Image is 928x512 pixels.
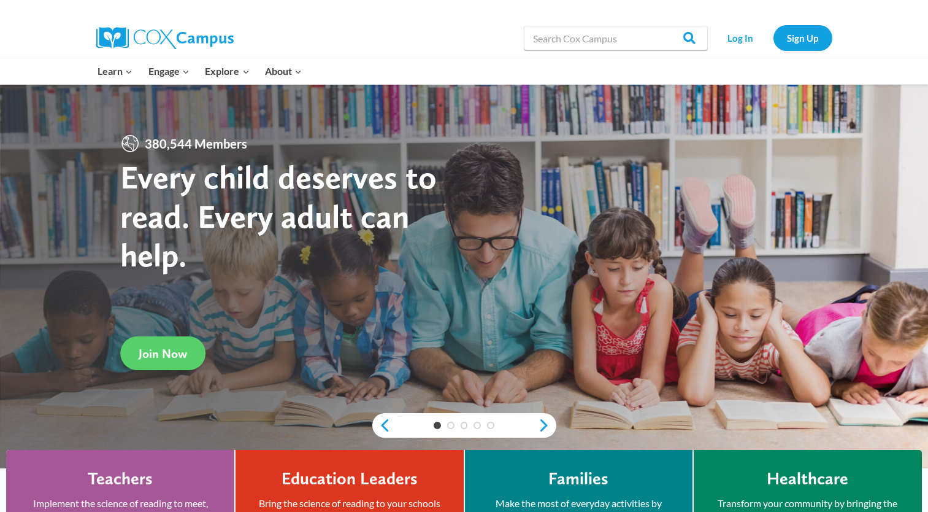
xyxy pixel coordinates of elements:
a: 3 [461,422,468,429]
h4: Education Leaders [282,468,418,489]
a: next [538,418,556,433]
span: Explore [205,63,249,79]
img: Cox Campus [96,27,234,49]
nav: Primary Navigation [90,58,310,84]
h4: Families [548,468,608,489]
input: Search Cox Campus [524,26,708,50]
a: 2 [447,422,454,429]
a: 5 [487,422,494,429]
span: 380,544 Members [140,134,252,153]
a: Log In [714,25,767,50]
a: Join Now [120,336,205,370]
h4: Teachers [88,468,153,489]
h4: Healthcare [767,468,848,489]
span: Learn [98,63,132,79]
a: 1 [434,422,441,429]
span: About [265,63,302,79]
a: previous [372,418,391,433]
nav: Secondary Navigation [714,25,832,50]
span: Engage [148,63,190,79]
span: Join Now [139,346,187,361]
a: Sign Up [773,25,832,50]
strong: Every child deserves to read. Every adult can help. [120,157,437,274]
div: content slider buttons [372,413,556,438]
a: 4 [474,422,481,429]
